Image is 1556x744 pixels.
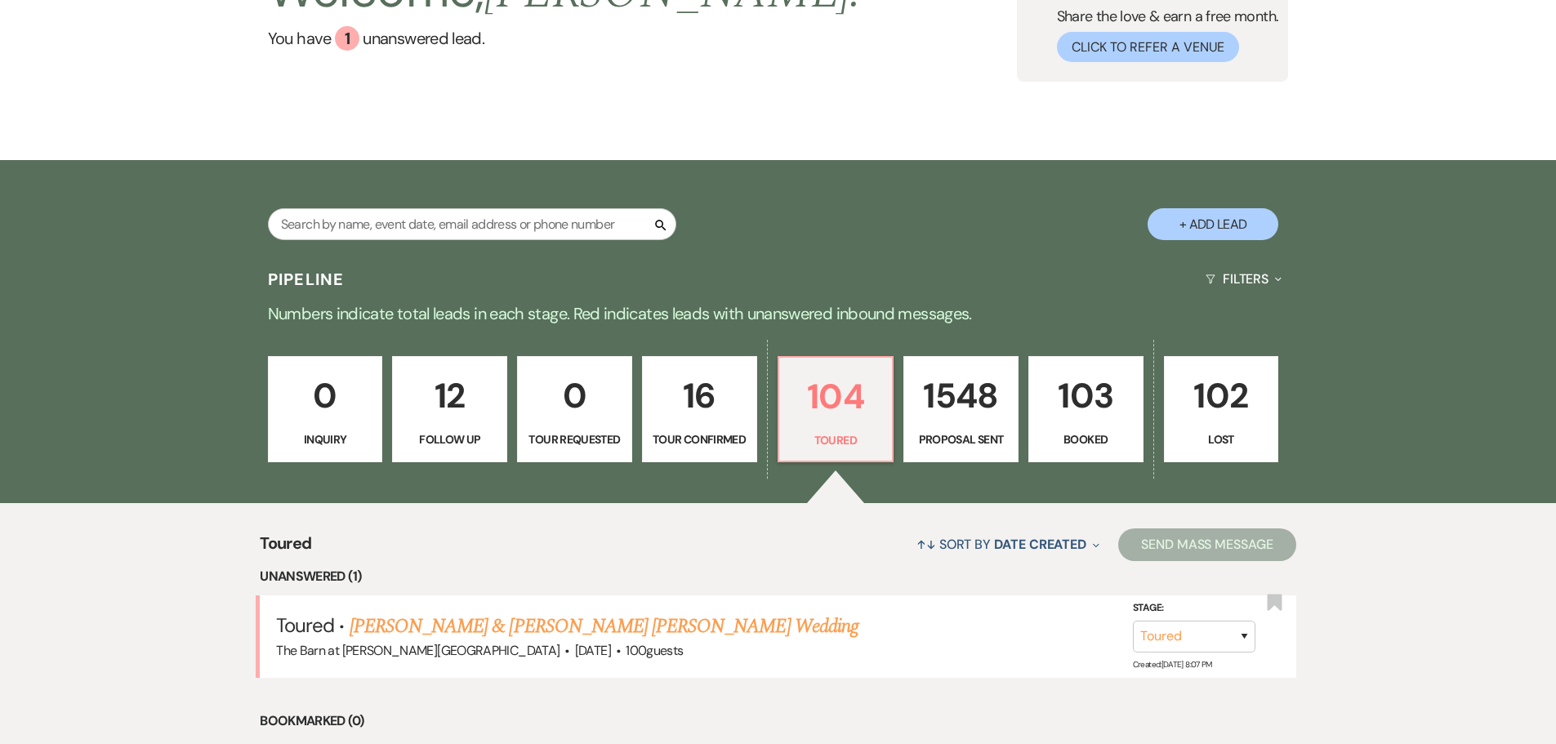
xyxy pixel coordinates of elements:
button: Click to Refer a Venue [1057,32,1239,62]
p: 0 [528,368,622,423]
a: 103Booked [1028,356,1144,462]
li: Bookmarked (0) [260,711,1296,732]
a: 12Follow Up [392,356,507,462]
p: Proposal Sent [914,430,1008,448]
span: ↑↓ [916,536,936,553]
button: Sort By Date Created [910,523,1106,566]
p: 103 [1039,368,1133,423]
span: The Barn at [PERSON_NAME][GEOGRAPHIC_DATA] [276,642,560,659]
p: 12 [403,368,497,423]
span: Date Created [994,536,1086,553]
p: 16 [653,368,747,423]
a: 102Lost [1164,356,1279,462]
a: 16Tour Confirmed [642,356,757,462]
a: 0Tour Requested [517,356,632,462]
p: Numbers indicate total leads in each stage. Red indicates leads with unanswered inbound messages. [190,301,1367,327]
a: You have 1 unanswered lead. [268,26,862,51]
span: Toured [276,613,334,638]
p: Tour Requested [528,430,622,448]
h3: Pipeline [268,268,345,291]
label: Stage: [1133,599,1255,617]
p: 1548 [914,368,1008,423]
span: [DATE] [575,642,611,659]
button: + Add Lead [1148,208,1278,240]
span: 100 guests [626,642,683,659]
a: 0Inquiry [268,356,383,462]
span: Created: [DATE] 8:07 PM [1133,659,1212,670]
div: 1 [335,26,359,51]
p: Inquiry [279,430,372,448]
p: 104 [789,369,883,424]
li: Unanswered (1) [260,566,1296,587]
p: Booked [1039,430,1133,448]
p: Toured [789,431,883,449]
a: [PERSON_NAME] & [PERSON_NAME] [PERSON_NAME] Wedding [350,612,858,641]
a: 104Toured [778,356,894,462]
p: 102 [1175,368,1268,423]
span: Toured [260,531,311,566]
a: 1548Proposal Sent [903,356,1019,462]
button: Filters [1199,257,1288,301]
input: Search by name, event date, email address or phone number [268,208,676,240]
p: Tour Confirmed [653,430,747,448]
button: Send Mass Message [1118,528,1296,561]
p: 0 [279,368,372,423]
p: Follow Up [403,430,497,448]
p: Lost [1175,430,1268,448]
